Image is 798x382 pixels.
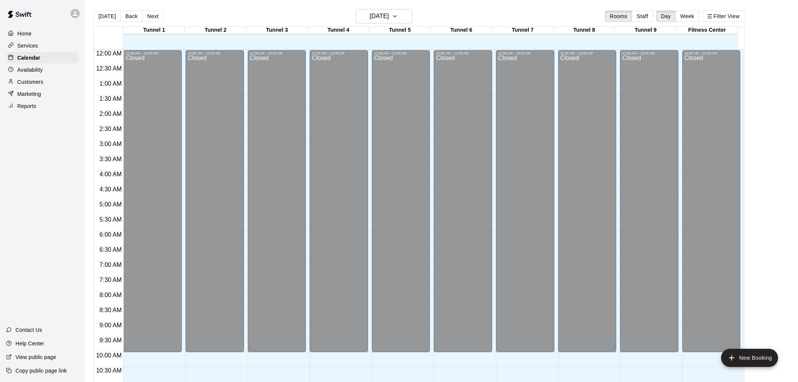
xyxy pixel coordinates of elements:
a: Marketing [6,88,79,100]
a: Services [6,40,79,51]
span: 6:30 AM [98,246,124,253]
span: 4:00 AM [98,171,124,177]
p: Copy public page link [15,367,67,374]
a: Home [6,28,79,39]
button: [DATE] [94,11,121,22]
span: 9:00 AM [98,322,124,328]
button: Week [675,11,699,22]
a: Customers [6,76,79,88]
a: Calendar [6,52,79,63]
span: 5:30 AM [98,216,124,223]
div: 12:00 AM – 10:00 AM: Closed [310,50,368,352]
div: Fitness Center [676,27,738,34]
div: Tunnel 6 [431,27,492,34]
div: 12:00 AM – 10:00 AM [374,51,428,55]
div: Closed [622,55,676,355]
div: Tunnel 2 [185,27,246,34]
div: Closed [436,55,490,355]
span: 10:00 AM [94,352,124,359]
span: 5:00 AM [98,201,124,208]
button: Day [656,11,676,22]
div: Closed [188,55,242,355]
p: Help Center [15,340,44,347]
div: 12:00 AM – 10:00 AM [498,51,552,55]
div: Tunnel 1 [123,27,185,34]
button: Rooms [605,11,632,22]
div: 12:00 AM – 10:00 AM [436,51,490,55]
div: 12:00 AM – 10:00 AM [250,51,304,55]
a: Reports [6,100,79,112]
h6: [DATE] [370,11,389,22]
div: 12:00 AM – 10:00 AM: Closed [123,50,182,352]
a: Availability [6,64,79,75]
span: 7:30 AM [98,277,124,283]
div: Tunnel 8 [554,27,615,34]
div: 12:00 AM – 10:00 AM [126,51,180,55]
p: Customers [17,78,43,86]
div: Closed [126,55,180,355]
div: 12:00 AM – 10:00 AM [622,51,676,55]
span: 3:00 AM [98,141,124,147]
div: 12:00 AM – 10:00 AM: Closed [372,50,430,352]
span: 8:30 AM [98,307,124,313]
div: 12:00 AM – 10:00 AM: Closed [496,50,554,352]
span: 10:30 AM [94,367,124,374]
button: Back [120,11,143,22]
span: 12:30 AM [94,65,124,72]
div: Closed [560,55,614,355]
div: Tunnel 5 [369,27,431,34]
span: 12:00 AM [94,50,124,57]
button: [DATE] [356,9,412,23]
div: 12:00 AM – 10:00 AM: Closed [558,50,617,352]
span: 8:00 AM [98,292,124,298]
p: Marketing [17,90,41,98]
p: Services [17,42,38,49]
div: 12:00 AM – 10:00 AM: Closed [186,50,244,352]
p: Reports [17,102,36,110]
div: Closed [498,55,552,355]
div: Closed [312,55,366,355]
div: 12:00 AM – 10:00 AM: Closed [682,50,741,352]
div: 12:00 AM – 10:00 AM: Closed [248,50,306,352]
div: Tunnel 7 [492,27,554,34]
div: Tunnel 3 [246,27,308,34]
p: Home [17,30,32,37]
div: 12:00 AM – 10:00 AM [312,51,366,55]
div: 12:00 AM – 10:00 AM: Closed [620,50,678,352]
p: Contact Us [15,326,42,334]
button: Filter View [702,11,744,22]
div: 12:00 AM – 10:00 AM [188,51,242,55]
span: 1:30 AM [98,95,124,102]
span: 7:00 AM [98,262,124,268]
span: 3:30 AM [98,156,124,162]
p: Calendar [17,54,40,62]
div: Closed [684,55,738,355]
span: 2:30 AM [98,126,124,132]
button: add [721,349,778,367]
div: Tunnel 9 [615,27,676,34]
div: Closed [374,55,428,355]
button: Next [142,11,163,22]
span: 4:30 AM [98,186,124,193]
span: 6:00 AM [98,231,124,238]
div: Tunnel 4 [308,27,369,34]
p: View public page [15,353,56,361]
div: Closed [250,55,304,355]
span: 1:00 AM [98,80,124,87]
div: 12:00 AM – 10:00 AM: Closed [434,50,492,352]
div: 12:00 AM – 10:00 AM [684,51,738,55]
span: 2:00 AM [98,111,124,117]
span: 9:30 AM [98,337,124,343]
button: Staff [632,11,653,22]
div: 12:00 AM – 10:00 AM [560,51,614,55]
p: Availability [17,66,43,74]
